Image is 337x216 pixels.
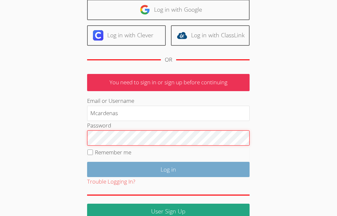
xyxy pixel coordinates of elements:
[87,97,134,104] label: Email or Username
[95,149,131,156] label: Remember me
[177,30,187,41] img: classlink-logo-d6bb404cc1216ec64c9a2012d9dc4662098be43eaf13dc465df04b49fa7ab582.svg
[87,162,250,177] input: Log in
[87,74,250,91] p: You need to sign in or sign up before continuing
[87,122,111,129] label: Password
[165,55,172,65] div: OR
[87,177,135,186] button: Trouble Logging In?
[171,25,250,46] a: Log in with ClassLink
[140,5,150,15] img: google-logo-50288ca7cdecda66e5e0955fdab243c47b7ad437acaf1139b6f446037453330a.svg
[87,25,166,46] a: Log in with Clever
[93,30,103,41] img: clever-logo-6eab21bc6e7a338710f1a6ff85c0baf02591cd810cc4098c63d3a4b26e2feb20.svg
